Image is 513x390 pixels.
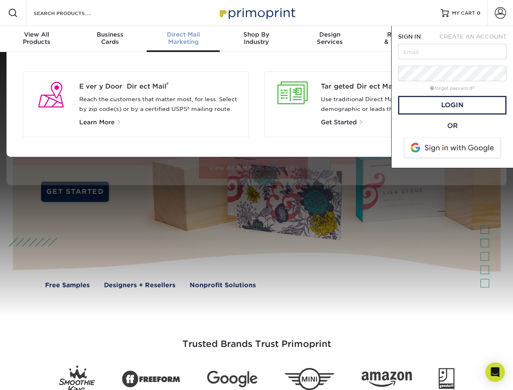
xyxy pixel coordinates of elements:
span: Learn More [79,119,115,126]
div: Open Intercom Messenger [485,362,505,382]
span: CREATE AN ACCOUNT [439,33,507,40]
div: & Templates [366,31,439,45]
a: Resources& Templates [366,26,439,52]
span: SIGN IN [398,33,421,40]
span: Design [293,31,366,38]
iframe: Google Customer Reviews [2,365,69,387]
img: Goodwill [439,368,455,390]
a: Shop ByIndustry [220,26,293,52]
span: Resources [366,31,439,38]
span: Direct Mail [147,31,220,38]
span: Business [73,31,146,38]
sup: ® [167,81,169,87]
span: Every Door Direct Mail [79,82,242,91]
div: Industry [220,31,293,45]
a: Login [398,96,507,115]
h3: Trusted Brands Trust Primoprint [19,319,494,359]
span: MY CART [452,10,475,17]
div: OR [398,121,507,131]
p: Reach the customers that matter most, for less. Select by zip code(s) or by a certified USPS® mai... [79,95,242,114]
p: Use traditional Direct Mail for your lists of customers by demographic or leads that you want to ... [321,95,484,114]
img: Amazon [361,372,412,387]
a: Get Started [321,119,364,126]
input: Email [398,44,507,59]
a: DesignServices [293,26,366,52]
input: SEARCH PRODUCTS..... [33,8,112,18]
span: 0 [477,10,481,16]
div: Marketing [147,31,220,45]
span: Get Started [321,119,357,126]
div: Cards [73,31,146,45]
a: Direct MailMarketing [147,26,220,52]
a: Learn More [79,119,125,126]
a: Every Door Direct Mail® [79,82,242,91]
a: forgot password? [430,86,474,91]
div: Services [293,31,366,45]
img: Primoprint [216,4,297,22]
a: BusinessCards [73,26,146,52]
span: Shop By [220,31,293,38]
a: View All Business Cards (16) [199,157,308,179]
a: Targeted Direct Mail [321,82,484,91]
img: Google [207,371,258,388]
